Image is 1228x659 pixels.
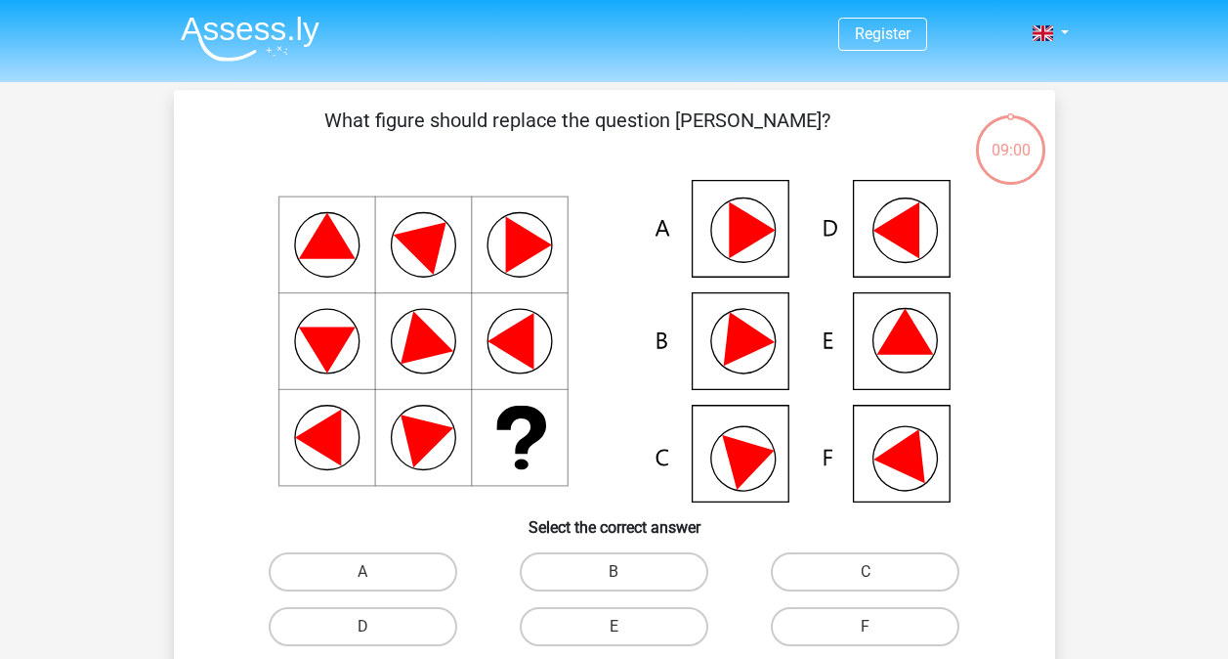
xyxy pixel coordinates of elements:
label: F [771,607,959,646]
label: A [269,552,457,592]
label: E [520,607,708,646]
img: Assessly [181,16,319,62]
p: What figure should replace the question [PERSON_NAME]? [205,106,951,164]
label: D [269,607,457,646]
a: Register [855,24,910,43]
label: C [771,552,959,592]
h6: Select the correct answer [205,503,1024,537]
label: B [520,552,708,592]
div: 09:00 [974,113,1047,162]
